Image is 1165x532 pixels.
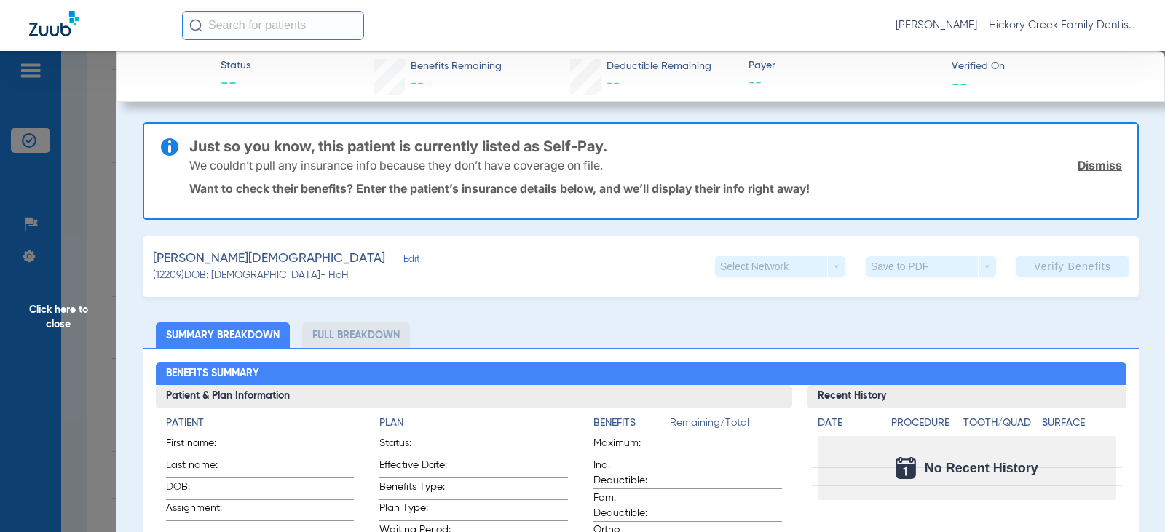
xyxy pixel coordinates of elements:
[896,457,916,479] img: Calendar
[166,416,355,431] h4: Patient
[1078,158,1122,172] a: Dismiss
[379,416,568,431] h4: Plan
[818,416,879,431] h4: Date
[379,501,451,520] span: Plan Type:
[670,416,782,436] span: Remaining/Total
[896,18,1136,33] span: [PERSON_NAME] - Hickory Creek Family Dentistry
[891,416,957,436] app-breakdown-title: Procedure
[166,436,237,456] span: First name:
[411,77,424,90] span: --
[379,436,451,456] span: Status:
[153,250,385,268] span: [PERSON_NAME][DEMOGRAPHIC_DATA]
[221,74,250,95] span: --
[189,139,1122,154] h3: Just so you know, this patient is currently listed as Self-Pay.
[221,58,250,74] span: Status
[607,59,711,74] span: Deductible Remaining
[593,436,665,456] span: Maximum:
[189,158,603,172] p: We couldn’t pull any insurance info because they don’t have coverage on file.
[166,480,237,499] span: DOB:
[818,416,879,436] app-breakdown-title: Date
[607,77,620,90] span: --
[593,458,665,488] span: Ind. Deductible:
[749,74,939,92] span: --
[403,254,416,268] span: Edit
[166,458,237,477] span: Last name:
[963,416,1037,431] h4: Tooth/Quad
[1042,416,1115,431] h4: Surface
[593,416,670,436] app-breakdown-title: Benefits
[161,138,178,156] img: info-icon
[156,362,1126,386] h2: Benefits Summary
[952,59,1142,74] span: Verified On
[166,501,237,520] span: Assignment:
[29,11,79,36] img: Zuub Logo
[925,461,1038,475] span: No Recent History
[749,58,939,74] span: Payer
[593,491,665,521] span: Fam. Deductible:
[807,385,1126,408] h3: Recent History
[189,181,1122,196] p: Want to check their benefits? Enter the patient’s insurance details below, and we’ll display thei...
[302,322,410,348] li: Full Breakdown
[182,11,364,40] input: Search for patients
[156,385,793,408] h3: Patient & Plan Information
[1042,416,1115,436] app-breakdown-title: Surface
[963,416,1037,436] app-breakdown-title: Tooth/Quad
[952,76,968,91] span: --
[593,416,670,431] h4: Benefits
[153,268,349,283] span: (12209) DOB: [DEMOGRAPHIC_DATA] - HoH
[379,480,451,499] span: Benefits Type:
[189,19,202,32] img: Search Icon
[156,322,290,348] li: Summary Breakdown
[891,416,957,431] h4: Procedure
[379,458,451,477] span: Effective Date:
[411,59,502,74] span: Benefits Remaining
